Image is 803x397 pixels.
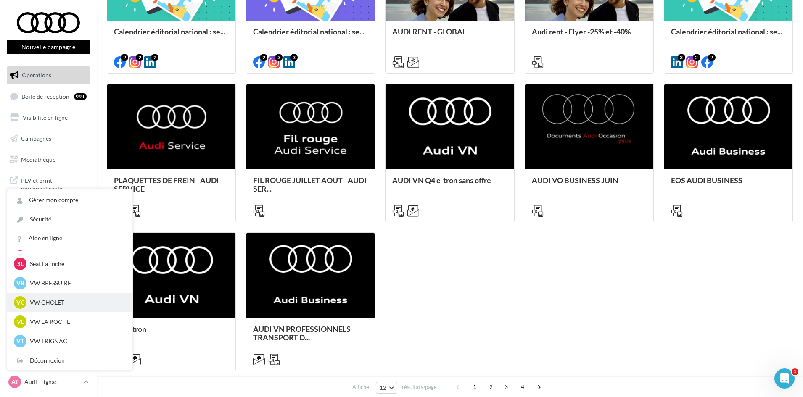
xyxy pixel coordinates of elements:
div: Déconnexion [7,351,132,370]
div: 3 [678,54,685,61]
div: 2 [136,54,143,61]
span: VB [16,279,24,287]
span: Calendrier éditorial national : se... [114,27,225,36]
span: EOS AUDI BUSINESS [671,176,742,185]
span: 4 [516,380,529,394]
p: Seat La roche [30,260,122,268]
a: Campagnes [5,130,92,147]
button: Nouvelle campagne [7,40,90,54]
a: PLV et print personnalisable [5,171,92,196]
span: VT [16,337,24,345]
span: PLAQUETTES DE FREIN - AUDI SERVICE [114,176,219,193]
span: résultats/page [402,383,437,391]
span: Opérations [22,71,51,79]
a: Aide en ligne [7,229,132,248]
button: 12 [376,382,397,394]
span: 12 [380,384,387,391]
div: 99+ [74,93,87,100]
a: Gérer mon compte [7,191,132,210]
span: 1 [468,380,481,394]
span: Calendrier éditorial national : se... [671,27,782,36]
p: Audi Trignac [24,378,80,386]
span: AUDI VN PROFESSIONNELS TRANSPORT D... [253,324,351,342]
div: 3 [290,54,298,61]
p: VW BRESSUIRE [30,279,122,287]
p: VW TRIGNAC [30,337,122,345]
span: VL [17,318,24,326]
a: Boîte de réception99+ [5,87,92,105]
div: 2 [693,54,700,61]
div: 2 [151,54,158,61]
span: Visibilité en ligne [23,114,68,121]
span: VC [16,298,24,307]
div: 3 [275,54,283,61]
span: SL [17,260,24,268]
div: 2 [260,54,267,61]
span: Afficher [352,383,371,391]
a: Médiathèque [5,151,92,168]
a: Sécurité [7,210,132,229]
span: 3 [499,380,513,394]
a: Visibilité en ligne [5,109,92,126]
div: 2 [121,54,128,61]
a: AT Audi Trignac [7,374,90,390]
span: AUDI VN Q4 e-tron sans offre [392,176,491,185]
span: FIL ROUGE JUILLET AOUT - AUDI SER... [253,176,367,193]
span: Audi rent - Flyer -25% et -40% [532,27,631,36]
div: 2 [708,54,716,61]
a: Opérations [5,66,92,84]
span: AUDI RENT - GLOBAL [392,27,466,36]
span: Calendrier éditorial national : se... [253,27,365,36]
span: Campagnes [21,135,51,142]
p: VW CHOLET [30,298,122,307]
span: Boîte de réception [21,92,69,100]
p: VW LA ROCHE [30,318,122,326]
span: AT [11,378,18,386]
span: Médiathèque [21,155,55,163]
span: PLV et print personnalisable [21,175,87,193]
span: AUDI VO BUSINESS JUIN [532,176,618,185]
span: 2 [484,380,498,394]
span: 1 [792,368,798,375]
iframe: Intercom live chat [774,368,795,389]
